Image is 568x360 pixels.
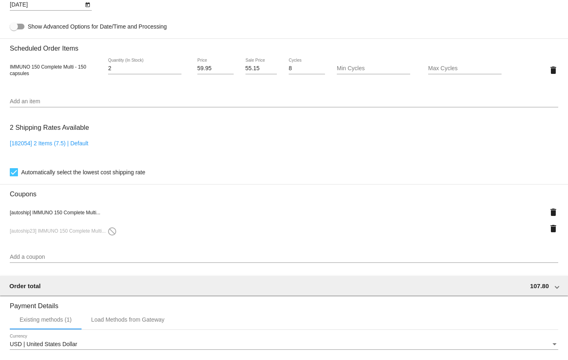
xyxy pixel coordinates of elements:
input: Sale Price [245,65,277,72]
span: USD | United States Dollar [10,341,77,347]
mat-icon: do_not_disturb [107,227,117,236]
span: Show Advanced Options for Date/Time and Processing [28,22,167,31]
h3: Payment Details [10,296,558,310]
mat-select: Currency [10,341,558,348]
a: [182054] 2 Items (7.5) | Default [10,140,88,147]
span: Automatically select the lowest cost shipping rate [21,167,145,177]
div: Existing methods (1) [20,316,72,323]
input: Cycles [289,65,325,72]
input: Min Cycles [337,65,410,72]
h3: 2 Shipping Rates Available [10,119,89,136]
span: Order total [9,282,41,289]
h3: Scheduled Order Items [10,38,558,52]
input: Quantity (In Stock) [108,65,181,72]
div: Load Methods from Gateway [91,316,165,323]
input: Add a coupon [10,254,558,260]
mat-icon: delete [548,207,558,217]
input: Max Cycles [428,65,502,72]
span: [autoship23] IMMUNO 150 Complete Multi... [10,228,117,234]
input: Next Occurrence Date [10,2,83,8]
span: [autoship] IMMUNO 150 Complete Multi... [10,210,100,216]
h3: Coupons [10,184,558,198]
mat-icon: delete [548,65,558,75]
mat-icon: delete [548,224,558,233]
span: IMMUNO 150 Complete Multi - 150 capsules [10,64,86,76]
input: Add an item [10,98,558,105]
input: Price [197,65,234,72]
span: 107.80 [530,282,549,289]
